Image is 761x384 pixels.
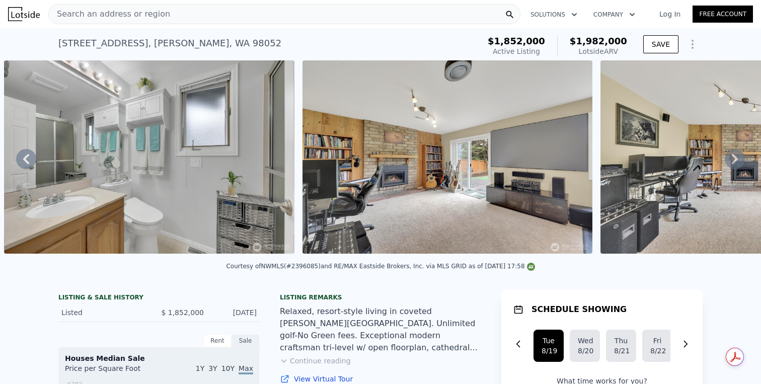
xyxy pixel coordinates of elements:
button: SAVE [643,35,678,53]
div: 8/22 [650,346,664,356]
img: Sale: 149636702 Parcel: 97539628 [302,60,592,254]
span: Search an address or region [49,8,170,20]
button: Wed8/20 [570,330,600,362]
a: Free Account [693,6,753,23]
button: Solutions [522,6,585,24]
span: 3Y [208,364,217,372]
div: 8/21 [614,346,628,356]
div: Listed [61,308,151,318]
span: $ 1,852,000 [161,309,204,317]
div: LISTING & SALE HISTORY [58,293,260,303]
button: Tue8/19 [534,330,564,362]
div: Rent [203,334,232,347]
img: Lotside [8,7,40,21]
div: Price per Square Foot [65,363,159,379]
a: Log In [647,9,693,19]
div: Tue [542,336,556,346]
div: Fri [650,336,664,346]
span: $1,852,000 [488,36,545,46]
div: Listing remarks [280,293,481,301]
button: Fri8/22 [642,330,672,362]
button: Show Options [682,34,703,54]
span: $1,982,000 [570,36,627,46]
span: Max [239,364,253,374]
img: NWMLS Logo [527,263,535,271]
div: [DATE] [212,308,257,318]
div: [STREET_ADDRESS] , [PERSON_NAME] , WA 98052 [58,36,281,50]
div: Lotside ARV [570,46,627,56]
div: Houses Median Sale [65,353,253,363]
button: Continue reading [280,356,351,366]
h1: SCHEDULE SHOWING [531,303,627,316]
span: Active Listing [493,47,540,55]
div: 8/19 [542,346,556,356]
span: 1Y [196,364,204,372]
button: Company [585,6,643,24]
span: 10Y [221,364,235,372]
div: 8/20 [578,346,592,356]
img: Sale: 149636702 Parcel: 97539628 [4,60,294,254]
div: Thu [614,336,628,346]
div: Sale [232,334,260,347]
div: Relaxed, resort-style living in coveted [PERSON_NAME][GEOGRAPHIC_DATA]. Unlimited golf-No Green f... [280,305,481,354]
div: Wed [578,336,592,346]
div: Courtesy of NWMLS (#2396085) and RE/MAX Eastside Brokers, Inc. via MLS GRID as of [DATE] 17:58 [226,263,535,270]
a: View Virtual Tour [280,374,481,384]
button: Thu8/21 [606,330,636,362]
